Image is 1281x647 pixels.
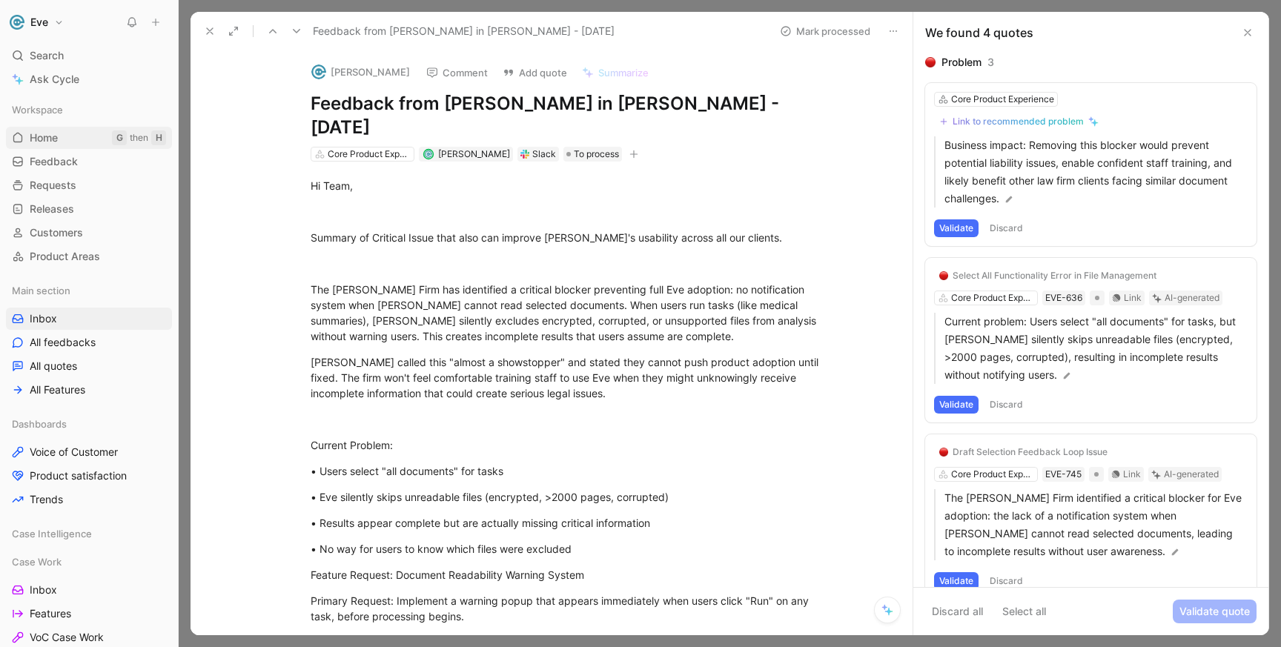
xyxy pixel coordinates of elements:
a: Customers [6,222,172,244]
span: Voice of Customer [30,445,118,459]
a: Inbox [6,308,172,330]
button: Discard [984,219,1028,237]
span: Main section [12,283,70,298]
div: 3 [987,53,994,71]
button: logo[PERSON_NAME] [305,61,417,83]
div: Link to recommended problem [953,116,1084,127]
div: The [PERSON_NAME] Firm has identified a critical blocker preventing full Eve adoption: no notific... [311,282,824,344]
div: Summary of Critical Issue that also can improve [PERSON_NAME]'s usability across all our clients. [311,230,824,245]
img: 🔴 [939,271,948,280]
span: Case Work [12,554,62,569]
span: Home [30,130,58,145]
div: Search [6,44,172,67]
a: All feedbacks [6,331,172,354]
button: Mark processed [773,21,877,42]
img: pen.svg [1062,371,1072,381]
img: 🔴 [939,448,948,457]
button: Summarize [575,62,655,83]
span: Dashboards [12,417,67,431]
img: logo [311,64,326,79]
a: Product satisfaction [6,465,172,487]
span: Workspace [12,102,63,117]
img: pen.svg [1170,547,1180,557]
span: Summarize [598,66,649,79]
h1: Feedback from [PERSON_NAME] in [PERSON_NAME] - [DATE] [311,92,824,139]
span: All Features [30,382,85,397]
p: Current problem: Users select "all documents" for tasks, but [PERSON_NAME] silently skips unreada... [944,313,1248,384]
button: Discard all [925,600,990,623]
h1: Eve [30,16,48,29]
div: • No way for users to know which files were excluded [311,541,824,557]
span: All feedbacks [30,335,96,350]
div: Dashboards [6,413,172,435]
span: Inbox [30,583,57,597]
button: 🔴Draft Selection Feedback Loop Issue [934,443,1113,461]
span: All quotes [30,359,77,374]
button: 🔴Select All Functionality Error in File Management [934,267,1162,285]
div: Case Work [6,551,172,573]
div: Current Problem: [311,437,824,453]
span: Feedback from [PERSON_NAME] in [PERSON_NAME] - [DATE] [313,22,615,40]
span: Feedback [30,154,78,169]
img: 🔴 [925,57,936,67]
button: Validate quote [1173,600,1257,623]
div: Primary Request: Implement a warning popup that appears immediately when users click "Run" on any... [311,593,824,624]
a: HomeGthenH [6,127,172,149]
div: Main sectionInboxAll feedbacksAll quotesAll Features [6,279,172,401]
div: Select All Functionality Error in File Management [953,270,1156,282]
div: • Users select "all documents" for tasks [311,463,824,479]
button: Validate [934,572,979,590]
button: Link to recommended problem [934,113,1104,130]
span: Trends [30,492,63,507]
button: EveEve [6,12,67,33]
div: Hi Team, [311,178,824,193]
div: To process [563,147,622,162]
button: Discard [984,396,1028,414]
button: Validate [934,219,979,237]
div: Core Product Experience [328,147,411,162]
span: [PERSON_NAME] [438,148,510,159]
span: Product satisfaction [30,468,127,483]
div: H [151,130,166,145]
div: We found 4 quotes [925,24,1033,42]
a: All Features [6,379,172,401]
div: DashboardsVoice of CustomerProduct satisfactionTrends [6,413,172,511]
button: Comment [420,62,494,83]
a: Product Areas [6,245,172,268]
span: Requests [30,178,76,193]
a: Feedback [6,150,172,173]
span: Inbox [30,311,57,326]
p: Business impact: Removing this blocker would prevent potential liability issues, enable confident... [944,136,1248,208]
div: • Results appear complete but are actually missing critical information [311,515,824,531]
img: avatar [424,150,432,159]
span: To process [574,147,619,162]
span: VoC Case Work [30,630,104,645]
div: Workspace [6,99,172,121]
div: Slack [532,147,556,162]
div: Case Intelligence [6,522,172,549]
button: Add quote [496,62,574,83]
button: Validate [934,396,979,414]
div: Problem [941,53,982,71]
div: [PERSON_NAME] called this "almost a showstopper" and stated they cannot push product adoption unt... [311,354,824,401]
div: • Eve silently skips unreadable files (encrypted, >2000 pages, corrupted) [311,489,824,505]
p: The [PERSON_NAME] Firm identified a critical blocker for Eve adoption: the lack of a notification... [944,489,1248,560]
div: G [112,130,127,145]
a: Features [6,603,172,625]
div: then [130,130,148,145]
span: Product Areas [30,249,100,264]
span: Search [30,47,64,64]
div: Feature Request: Document Readability Warning System [311,567,824,583]
a: Requests [6,174,172,196]
button: Discard [984,572,1028,590]
button: Select all [996,600,1053,623]
span: Customers [30,225,83,240]
span: Ask Cycle [30,70,79,88]
div: Main section [6,279,172,302]
img: pen.svg [1004,194,1014,205]
a: Voice of Customer [6,441,172,463]
div: Draft Selection Feedback Loop Issue [953,446,1108,458]
img: Eve [10,15,24,30]
a: Trends [6,488,172,511]
span: Features [30,606,71,621]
